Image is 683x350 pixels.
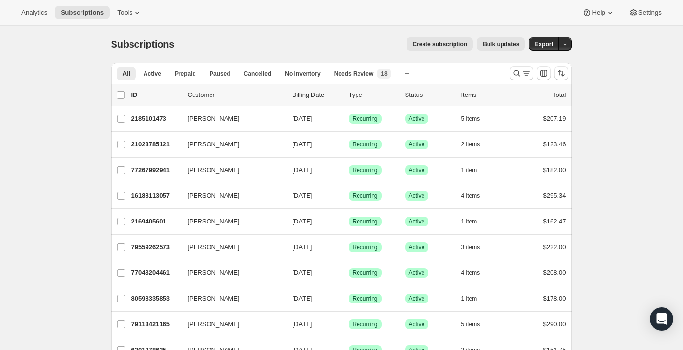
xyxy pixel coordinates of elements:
[353,192,378,200] span: Recurring
[285,70,320,78] span: No inventory
[131,319,180,329] p: 79113421165
[293,243,312,251] span: [DATE]
[334,70,374,78] span: Needs Review
[461,218,477,225] span: 1 item
[293,295,312,302] span: [DATE]
[188,242,240,252] span: [PERSON_NAME]
[461,266,491,280] button: 4 items
[61,9,104,16] span: Subscriptions
[353,320,378,328] span: Recurring
[461,320,480,328] span: 5 items
[399,67,415,80] button: Create new view
[409,243,425,251] span: Active
[182,162,279,178] button: [PERSON_NAME]
[461,141,480,148] span: 2 items
[131,90,180,100] p: ID
[131,240,566,254] div: 79559262573[PERSON_NAME][DATE]SuccessRecurringSuccessActive3 items$222.00
[131,165,180,175] p: 77267992941
[407,37,473,51] button: Create subscription
[638,9,662,16] span: Settings
[293,141,312,148] span: [DATE]
[182,214,279,229] button: [PERSON_NAME]
[412,40,467,48] span: Create subscription
[131,318,566,331] div: 79113421165[PERSON_NAME][DATE]SuccessRecurringSuccessActive5 items$290.00
[111,39,175,49] span: Subscriptions
[461,292,488,305] button: 1 item
[353,295,378,302] span: Recurring
[529,37,559,51] button: Export
[188,268,240,278] span: [PERSON_NAME]
[131,114,180,124] p: 2185101473
[543,218,566,225] span: $162.47
[353,166,378,174] span: Recurring
[293,192,312,199] span: [DATE]
[461,215,488,228] button: 1 item
[537,66,551,80] button: Customize table column order and visibility
[409,192,425,200] span: Active
[461,138,491,151] button: 2 items
[131,138,566,151] div: 21023785121[PERSON_NAME][DATE]SuccessRecurringSuccessActive2 items$123.46
[293,90,341,100] p: Billing Date
[131,242,180,252] p: 79559262573
[182,265,279,281] button: [PERSON_NAME]
[182,137,279,152] button: [PERSON_NAME]
[554,66,568,80] button: Sort the results
[175,70,196,78] span: Prepaid
[510,66,533,80] button: Search and filter results
[144,70,161,78] span: Active
[293,320,312,328] span: [DATE]
[576,6,620,19] button: Help
[477,37,525,51] button: Bulk updates
[461,90,510,100] div: Items
[543,243,566,251] span: $222.00
[131,266,566,280] div: 77043204461[PERSON_NAME][DATE]SuccessRecurringSuccessActive4 items$208.00
[131,90,566,100] div: IDCustomerBilling DateTypeStatusItemsTotal
[461,318,491,331] button: 5 items
[349,90,397,100] div: Type
[188,319,240,329] span: [PERSON_NAME]
[131,292,566,305] div: 80598335853[PERSON_NAME][DATE]SuccessRecurringSuccessActive1 item$178.00
[483,40,519,48] span: Bulk updates
[293,269,312,276] span: [DATE]
[461,163,488,177] button: 1 item
[543,295,566,302] span: $178.00
[543,269,566,276] span: $208.00
[353,243,378,251] span: Recurring
[543,320,566,328] span: $290.00
[131,217,180,226] p: 2169405601
[131,140,180,149] p: 21023785121
[131,294,180,303] p: 80598335853
[623,6,667,19] button: Settings
[188,165,240,175] span: [PERSON_NAME]
[55,6,110,19] button: Subscriptions
[21,9,47,16] span: Analytics
[461,112,491,126] button: 5 items
[131,191,180,201] p: 16188113057
[461,189,491,203] button: 4 items
[553,90,566,100] p: Total
[535,40,553,48] span: Export
[117,9,132,16] span: Tools
[188,217,240,226] span: [PERSON_NAME]
[293,166,312,174] span: [DATE]
[182,111,279,127] button: [PERSON_NAME]
[461,243,480,251] span: 3 items
[131,215,566,228] div: 2169405601[PERSON_NAME][DATE]SuccessRecurringSuccessActive1 item$162.47
[353,115,378,123] span: Recurring
[543,115,566,122] span: $207.19
[188,90,285,100] p: Customer
[182,317,279,332] button: [PERSON_NAME]
[381,70,387,78] span: 18
[182,188,279,204] button: [PERSON_NAME]
[650,307,673,331] div: Open Intercom Messenger
[409,218,425,225] span: Active
[244,70,272,78] span: Cancelled
[409,115,425,123] span: Active
[461,166,477,174] span: 1 item
[188,114,240,124] span: [PERSON_NAME]
[353,218,378,225] span: Recurring
[182,239,279,255] button: [PERSON_NAME]
[353,269,378,277] span: Recurring
[16,6,53,19] button: Analytics
[405,90,454,100] p: Status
